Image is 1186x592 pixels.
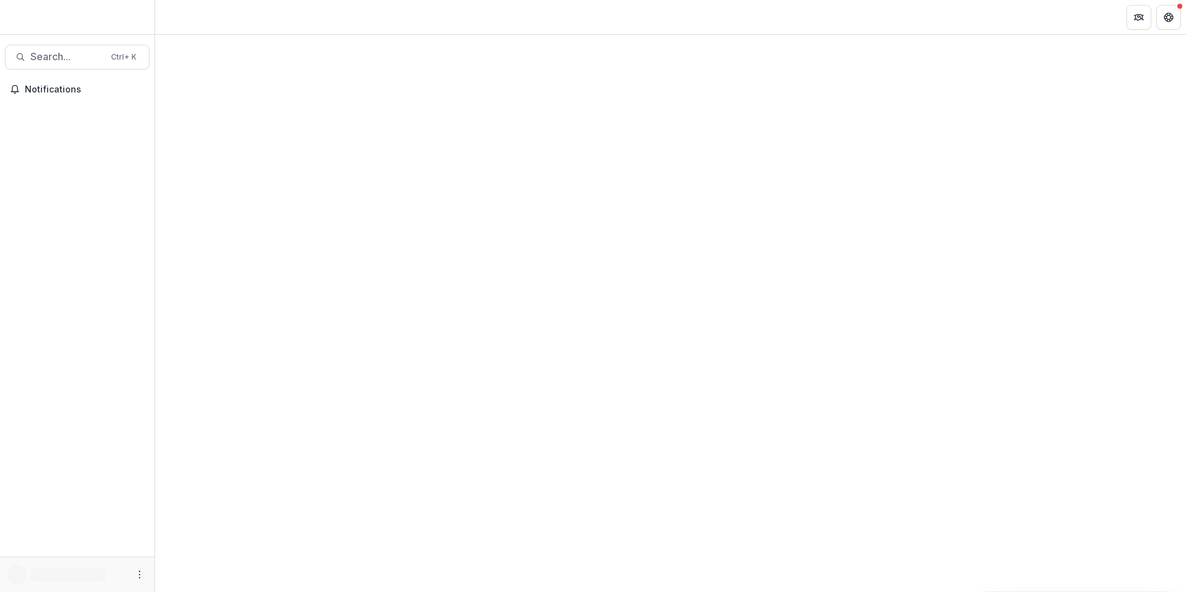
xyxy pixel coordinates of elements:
[1126,5,1151,30] button: Partners
[1156,5,1181,30] button: Get Help
[160,8,213,26] nav: breadcrumb
[109,50,139,64] div: Ctrl + K
[30,51,104,63] span: Search...
[132,567,147,582] button: More
[5,45,149,70] button: Search...
[25,84,145,95] span: Notifications
[5,79,149,99] button: Notifications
